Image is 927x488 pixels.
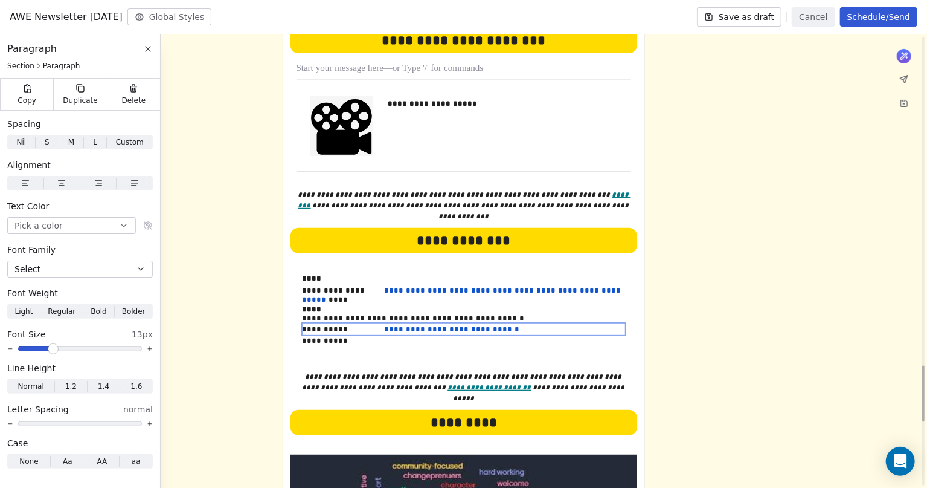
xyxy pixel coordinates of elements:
span: Custom [116,137,144,148]
span: Light [14,306,33,317]
span: Copy [18,96,36,105]
button: Schedule/Send [840,7,917,27]
button: Save as draft [697,7,782,27]
span: 1.2 [65,381,77,392]
span: 1.6 [130,381,142,392]
span: Delete [122,96,146,105]
span: Font Weight [7,287,58,299]
span: Font Family [7,244,56,256]
span: Alignment [7,159,51,171]
span: Aa [63,456,72,467]
span: Text Color [7,200,49,212]
div: Open Intercom Messenger [886,447,915,476]
span: M [68,137,74,148]
button: Cancel [792,7,835,27]
span: Normal [18,381,43,392]
span: Font Size [7,328,46,340]
span: L [93,137,97,148]
button: Global Styles [127,8,212,25]
span: Line Height [7,362,56,374]
span: Case [7,437,28,449]
span: Paragraph [7,42,57,56]
span: AWE Newsletter [DATE] [10,10,123,24]
span: Nil [16,137,26,148]
span: 13px [132,328,153,340]
span: normal [123,403,153,415]
span: 1.4 [98,381,109,392]
span: Select [14,263,40,275]
span: Bold [91,306,107,317]
button: Pick a color [7,217,136,234]
span: AA [97,456,107,467]
span: Letter Spacing [7,403,69,415]
span: Bolder [122,306,146,317]
span: None [19,456,38,467]
span: Paragraph [43,61,80,71]
span: S [45,137,50,148]
span: Spacing [7,118,41,130]
span: Section [7,61,34,71]
span: aa [132,456,141,467]
span: Regular [48,306,75,317]
span: Duplicate [63,96,97,105]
